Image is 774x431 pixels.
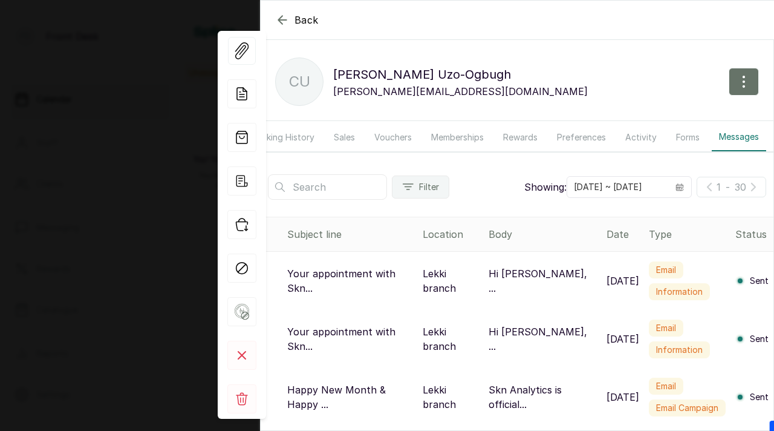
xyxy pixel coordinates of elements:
p: 30 [735,180,746,194]
button: Memberships [424,123,491,151]
p: Lekki branch [423,266,478,295]
button: Filter [392,176,449,199]
input: Search [268,174,387,200]
button: Activity [618,123,664,151]
button: Sales [327,123,362,151]
p: - [726,180,730,194]
div: Type [649,227,726,242]
p: CU [289,71,310,93]
button: Rewards [496,123,545,151]
p: [DATE] [607,274,639,288]
span: Sent [750,275,769,287]
p: Your appointment with Skn... [287,266,413,295]
p: 1 [717,180,721,194]
p: [DATE] [607,332,639,346]
p: Your appointment with Skn... [287,324,413,354]
label: Information [649,283,710,300]
label: email [649,378,683,395]
p: Hi [PERSON_NAME], ... [489,324,597,354]
p: Lekki branch [423,383,478,412]
button: Booking History [243,123,322,151]
span: Back [294,13,319,27]
input: Select date [567,177,668,197]
button: Messages [712,123,766,151]
p: Lekki branch [423,324,478,354]
span: Sent [750,333,769,345]
button: Preferences [550,123,613,151]
button: Back [275,13,319,27]
p: [PERSON_NAME][EMAIL_ADDRESS][DOMAIN_NAME] [333,84,588,99]
p: Skn Analytics is official... [489,383,597,412]
label: email [649,320,683,337]
div: Status [735,227,769,242]
label: email [649,262,683,278]
div: Body [489,227,597,242]
div: Date [607,227,639,242]
label: Information [649,341,710,358]
label: Email campaign [649,400,726,416]
p: [DATE] [607,390,639,404]
div: Location [423,227,478,242]
p: [PERSON_NAME] Uzo-Ogbugh [333,65,588,84]
span: Sent [750,391,769,403]
p: Hi [PERSON_NAME], ... [489,266,597,295]
button: Forms [669,123,707,151]
button: Vouchers [367,123,419,151]
span: Filter [419,181,439,193]
p: Happy New Month & Happy ... [287,383,413,412]
p: Showing: [524,180,567,194]
div: Subject line [287,227,413,242]
svg: calendar [675,183,684,191]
